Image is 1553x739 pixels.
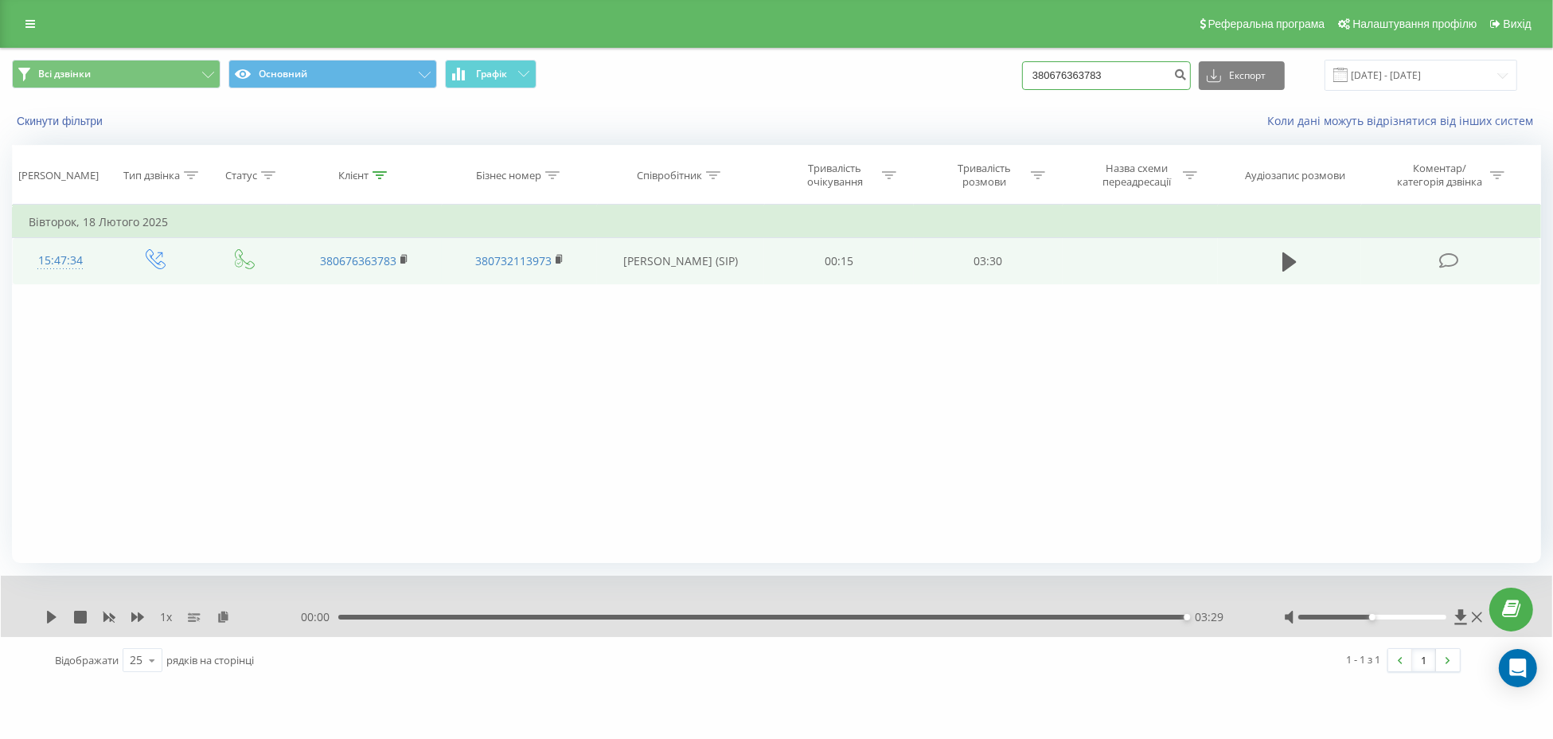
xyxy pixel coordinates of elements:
span: Всі дзвінки [38,68,91,80]
button: Скинути фільтри [12,114,111,128]
span: Вихід [1504,18,1532,30]
div: 1 - 1 з 1 [1346,651,1380,667]
div: Коментар/категорія дзвінка [1393,162,1486,189]
div: Назва схеми переадресації [1094,162,1179,189]
button: Основний [228,60,437,88]
a: 380732113973 [475,253,552,268]
input: Пошук за номером [1022,61,1191,90]
div: Тривалість розмови [942,162,1027,189]
a: Коли дані можуть відрізнятися вiд інших систем [1267,113,1541,128]
td: Вівторок, 18 Лютого 2025 [13,206,1541,238]
span: 00:00 [302,609,338,625]
span: Реферальна програма [1208,18,1325,30]
td: 03:30 [914,238,1063,284]
span: 03:29 [1195,609,1223,625]
button: Всі дзвінки [12,60,220,88]
div: Тип дзвінка [123,169,180,182]
div: Open Intercom Messenger [1499,649,1537,687]
div: Аудіозапис розмови [1245,169,1345,182]
div: Accessibility label [1184,614,1190,620]
div: Статус [225,169,257,182]
td: 00:15 [764,238,913,284]
span: Налаштування профілю [1352,18,1477,30]
td: [PERSON_NAME] (SIP) [597,238,764,284]
span: рядків на сторінці [166,653,254,667]
a: 380676363783 [320,253,396,268]
div: Тривалість очікування [793,162,878,189]
div: Клієнт [338,169,369,182]
div: [PERSON_NAME] [18,169,99,182]
a: 1 [1412,649,1436,671]
button: Експорт [1199,61,1285,90]
span: 1 x [160,609,172,625]
div: Співробітник [637,169,702,182]
button: Графік [445,60,537,88]
div: Accessibility label [1369,614,1375,620]
div: 25 [130,652,142,668]
span: Графік [476,68,507,80]
span: Відображати [55,653,119,667]
div: Бізнес номер [476,169,541,182]
div: 15:47:34 [29,245,92,276]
